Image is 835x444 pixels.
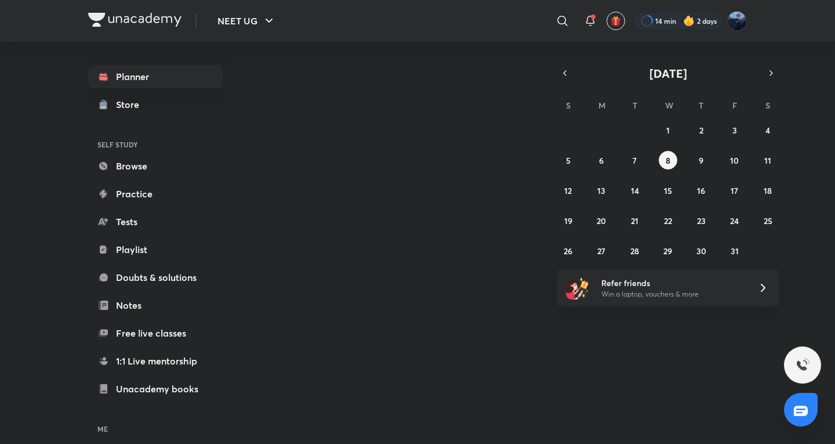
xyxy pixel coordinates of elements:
[88,93,223,116] a: Store
[633,100,637,111] abbr: Tuesday
[683,15,695,27] img: streak
[88,13,181,30] a: Company Logo
[559,181,578,200] button: October 12, 2025
[626,241,644,260] button: October 28, 2025
[559,151,578,169] button: October 5, 2025
[88,65,223,88] a: Planner
[598,100,605,111] abbr: Monday
[88,419,223,439] h6: ME
[631,185,639,196] abbr: October 14, 2025
[566,100,571,111] abbr: Sunday
[659,181,677,200] button: October 15, 2025
[665,100,673,111] abbr: Wednesday
[88,135,223,154] h6: SELF STUDY
[88,210,223,233] a: Tests
[607,12,625,30] button: avatar
[692,241,710,260] button: October 30, 2025
[731,185,738,196] abbr: October 17, 2025
[732,125,737,136] abbr: October 3, 2025
[631,215,638,226] abbr: October 21, 2025
[559,211,578,230] button: October 19, 2025
[692,211,710,230] button: October 23, 2025
[597,246,605,257] abbr: October 27, 2025
[564,215,572,226] abbr: October 19, 2025
[630,246,639,257] abbr: October 28, 2025
[210,9,283,33] button: NEET UG
[730,215,739,226] abbr: October 24, 2025
[88,322,223,345] a: Free live classes
[559,241,578,260] button: October 26, 2025
[764,185,772,196] abbr: October 18, 2025
[765,100,770,111] abbr: Saturday
[88,266,223,289] a: Doubts & solutions
[659,241,677,260] button: October 29, 2025
[592,151,611,169] button: October 6, 2025
[649,66,687,81] span: [DATE]
[725,211,744,230] button: October 24, 2025
[659,211,677,230] button: October 22, 2025
[725,241,744,260] button: October 31, 2025
[592,241,611,260] button: October 27, 2025
[88,294,223,317] a: Notes
[88,182,223,205] a: Practice
[666,155,670,166] abbr: October 8, 2025
[758,211,777,230] button: October 25, 2025
[663,246,672,257] abbr: October 29, 2025
[727,11,747,31] img: Kushagra Singh
[592,181,611,200] button: October 13, 2025
[725,151,744,169] button: October 10, 2025
[730,155,739,166] abbr: October 10, 2025
[564,246,572,257] abbr: October 26, 2025
[611,16,621,26] img: avatar
[697,215,706,226] abbr: October 23, 2025
[697,185,705,196] abbr: October 16, 2025
[758,181,777,200] button: October 18, 2025
[699,155,703,166] abbr: October 9, 2025
[88,377,223,400] a: Unacademy books
[116,98,146,111] div: Store
[601,277,744,289] h6: Refer friends
[88,238,223,261] a: Playlist
[765,125,770,136] abbr: October 4, 2025
[692,181,710,200] button: October 16, 2025
[731,246,739,257] abbr: October 31, 2025
[597,185,605,196] abbr: October 13, 2025
[599,155,604,166] abbr: October 6, 2025
[758,151,777,169] button: October 11, 2025
[88,13,181,27] img: Company Logo
[796,358,809,372] img: ttu
[692,151,710,169] button: October 9, 2025
[696,246,706,257] abbr: October 30, 2025
[764,215,772,226] abbr: October 25, 2025
[692,121,710,139] button: October 2, 2025
[573,65,763,81] button: [DATE]
[626,151,644,169] button: October 7, 2025
[566,155,571,166] abbr: October 5, 2025
[597,215,606,226] abbr: October 20, 2025
[626,211,644,230] button: October 21, 2025
[666,125,670,136] abbr: October 1, 2025
[88,154,223,178] a: Browse
[659,121,677,139] button: October 1, 2025
[601,289,744,299] p: Win a laptop, vouchers & more
[664,185,672,196] abbr: October 15, 2025
[732,100,737,111] abbr: Friday
[592,211,611,230] button: October 20, 2025
[725,121,744,139] button: October 3, 2025
[725,181,744,200] button: October 17, 2025
[633,155,637,166] abbr: October 7, 2025
[659,151,677,169] button: October 8, 2025
[564,185,572,196] abbr: October 12, 2025
[764,155,771,166] abbr: October 11, 2025
[664,215,672,226] abbr: October 22, 2025
[699,100,703,111] abbr: Thursday
[566,276,589,299] img: referral
[626,181,644,200] button: October 14, 2025
[758,121,777,139] button: October 4, 2025
[699,125,703,136] abbr: October 2, 2025
[88,349,223,373] a: 1:1 Live mentorship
